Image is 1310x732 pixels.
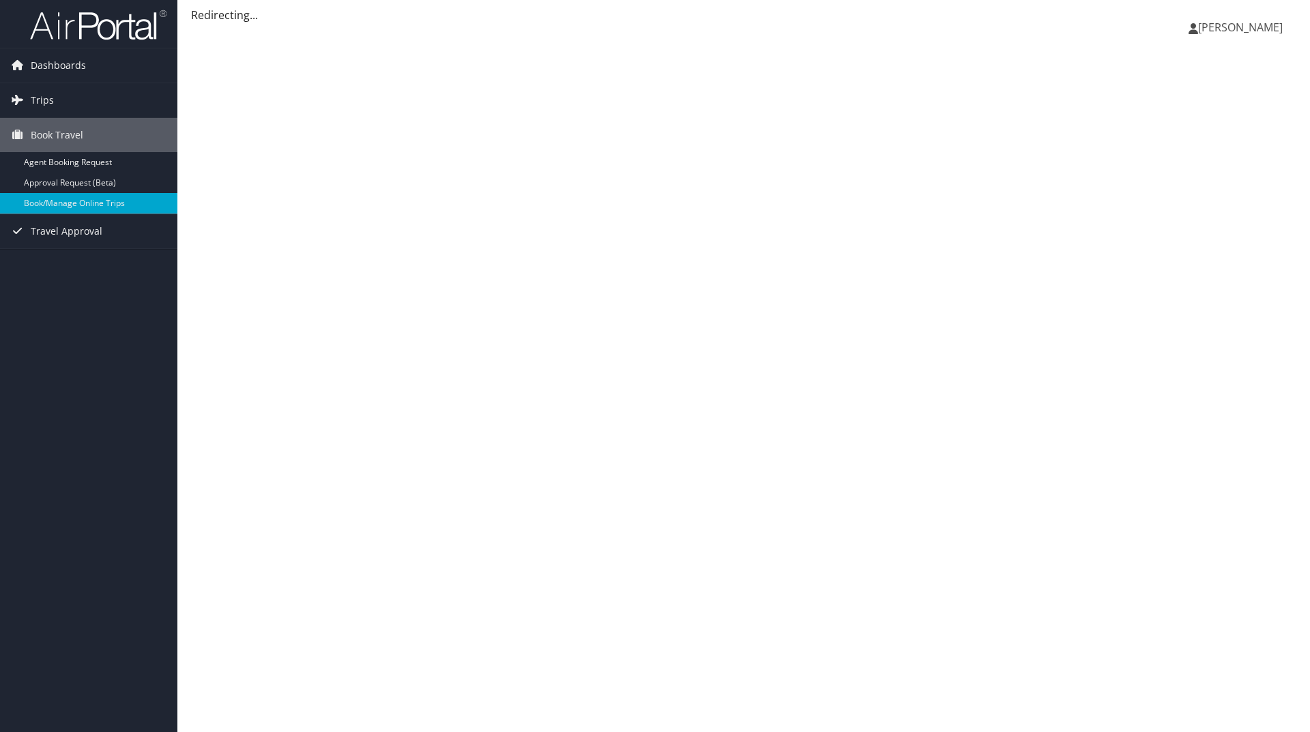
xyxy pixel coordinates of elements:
[31,214,102,248] span: Travel Approval
[1189,7,1296,48] a: [PERSON_NAME]
[31,48,86,83] span: Dashboards
[30,9,166,41] img: airportal-logo.png
[31,83,54,117] span: Trips
[31,118,83,152] span: Book Travel
[191,7,1296,23] div: Redirecting...
[1198,20,1283,35] span: [PERSON_NAME]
